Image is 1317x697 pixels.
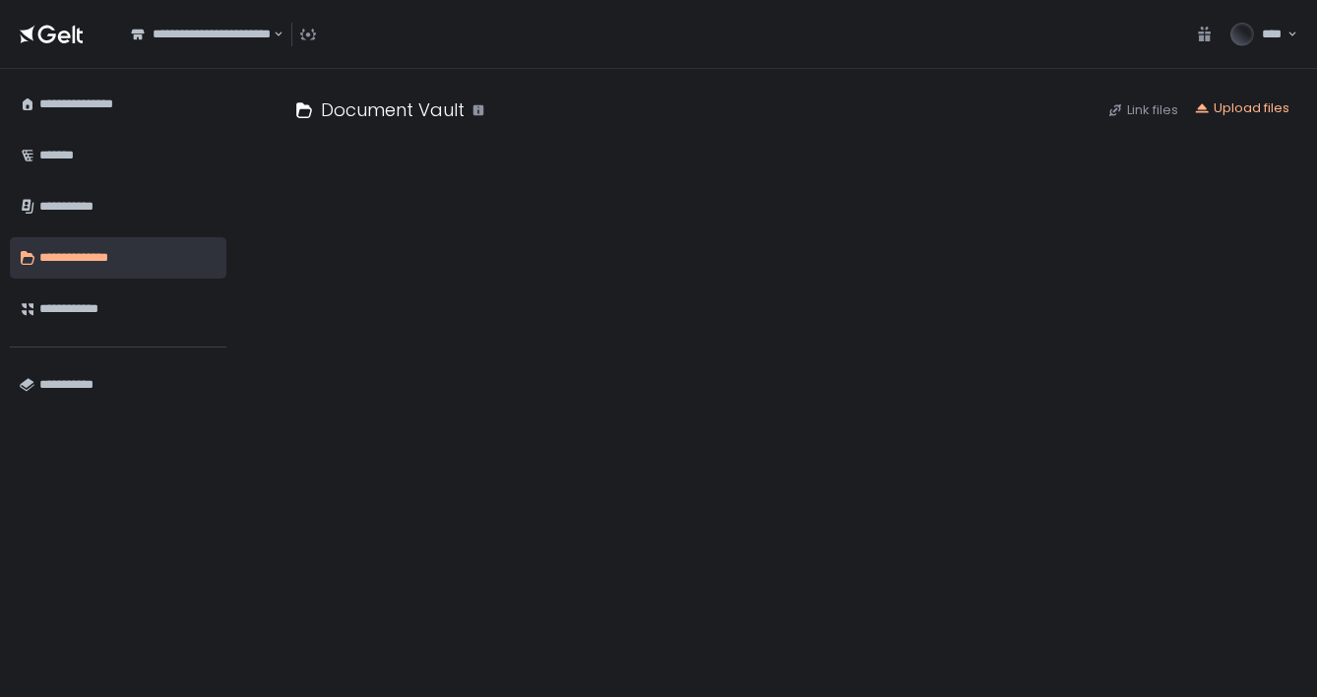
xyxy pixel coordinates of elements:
button: Upload files [1194,99,1289,117]
button: Link files [1107,101,1178,119]
input: Search for option [271,25,272,44]
div: Search for option [118,14,283,55]
h1: Document Vault [321,96,465,123]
